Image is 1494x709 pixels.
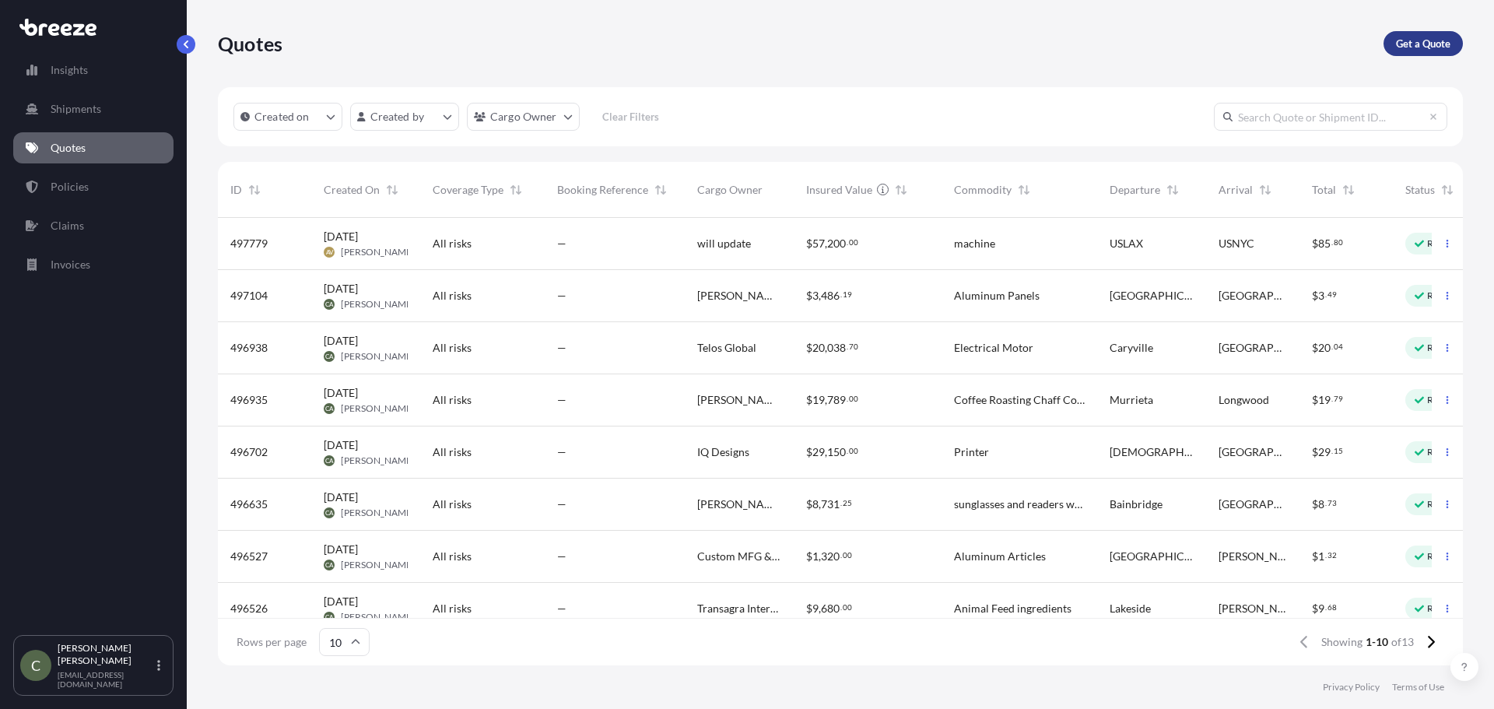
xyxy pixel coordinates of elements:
span: [PERSON_NAME] [341,298,415,311]
span: $ [1312,290,1318,301]
span: $ [1312,447,1318,458]
a: Privacy Policy [1323,681,1380,693]
span: 496526 [230,601,268,616]
p: Created by [370,109,425,125]
span: [DATE] [324,229,358,244]
span: $ [806,290,812,301]
span: Booking Reference [557,182,648,198]
span: $ [806,499,812,510]
span: 496527 [230,549,268,564]
span: CA [325,609,333,625]
span: [DEMOGRAPHIC_DATA] [1110,444,1194,460]
span: Bainbridge [1110,497,1163,512]
p: Get a Quote [1396,36,1450,51]
span: Lakeside [1110,601,1151,616]
p: Invoices [51,257,90,272]
span: 9 [812,603,819,614]
span: [GEOGRAPHIC_DATA] [1219,444,1287,460]
p: Quotes [218,31,282,56]
a: Invoices [13,249,174,280]
span: Transagra International [697,601,781,616]
a: Get a Quote [1384,31,1463,56]
span: Custom MFG & Polishing [697,549,781,564]
span: . [847,396,848,402]
span: of 13 [1391,634,1414,650]
span: [DATE] [324,437,358,453]
span: All risks [433,601,472,616]
span: [GEOGRAPHIC_DATA] [1219,340,1287,356]
span: . [840,500,842,506]
span: All risks [433,444,472,460]
p: [EMAIL_ADDRESS][DOMAIN_NAME] [58,670,154,689]
p: Ready [1427,237,1454,250]
p: Cargo Owner [490,109,557,125]
span: [PERSON_NAME] [341,246,415,258]
button: Sort [1163,181,1182,199]
span: $ [1312,603,1318,614]
span: CA [325,349,333,364]
span: 9 [1318,603,1324,614]
span: $ [806,551,812,562]
span: All risks [433,340,472,356]
span: . [1331,344,1333,349]
span: Cargo Owner [697,182,763,198]
span: $ [806,447,812,458]
span: Showing [1321,634,1362,650]
a: Policies [13,171,174,202]
span: , [825,238,827,249]
span: 15 [1334,448,1343,454]
span: 00 [849,448,858,454]
span: 789 [827,395,846,405]
span: Printer [954,444,989,460]
span: All risks [433,549,472,564]
span: . [1331,448,1333,454]
span: — [557,601,566,616]
span: sunglasses and readers with displays [954,497,1085,512]
span: [GEOGRAPHIC_DATA] [1110,288,1194,304]
span: $ [1312,551,1318,562]
span: Insured Value [806,182,872,198]
span: . [847,344,848,349]
span: USNYC [1219,236,1254,251]
span: Arrival [1219,182,1253,198]
span: $ [806,395,812,405]
span: 00 [849,240,858,245]
span: 57 [812,238,825,249]
span: . [840,292,842,297]
span: CA [325,557,333,573]
span: [DATE] [324,281,358,297]
span: All risks [433,392,472,408]
span: IQ Designs [697,444,749,460]
span: 8 [812,499,819,510]
button: createdBy Filter options [350,103,459,131]
button: Sort [245,181,264,199]
button: Sort [892,181,910,199]
button: Sort [383,181,402,199]
span: 00 [849,396,858,402]
span: Telos Global [697,340,756,356]
span: All risks [433,497,472,512]
span: 496935 [230,392,268,408]
span: [PERSON_NAME] LLC [697,392,781,408]
span: 1 [812,551,819,562]
span: 32 [1327,553,1337,558]
button: Sort [1256,181,1275,199]
p: [PERSON_NAME] [PERSON_NAME] [58,642,154,667]
button: Sort [1438,181,1457,199]
span: 038 [827,342,846,353]
span: 25 [843,500,852,506]
span: Coffee Roasting Chaff Collection System on pallet [954,392,1085,408]
span: 19 [1318,395,1331,405]
span: [DATE] [324,594,358,609]
a: Insights [13,54,174,86]
span: Coverage Type [433,182,503,198]
span: 1-10 [1366,634,1388,650]
span: 79 [1334,396,1343,402]
span: [PERSON_NAME] [341,611,415,623]
button: Sort [507,181,525,199]
span: 70 [849,344,858,349]
span: . [840,553,842,558]
span: 00 [843,553,852,558]
span: 49 [1327,292,1337,297]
